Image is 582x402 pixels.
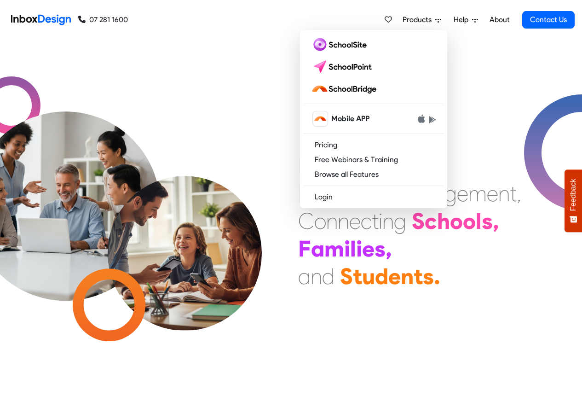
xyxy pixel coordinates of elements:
[300,30,447,208] div: Products
[304,138,444,152] a: Pricing
[382,207,394,235] div: n
[331,113,369,124] span: Mobile APP
[304,190,444,204] a: Login
[401,262,414,290] div: n
[298,152,316,180] div: M
[375,262,388,290] div: d
[344,235,350,262] div: i
[298,262,311,290] div: a
[487,180,498,207] div: e
[565,169,582,232] button: Feedback - Show survey
[437,207,450,235] div: h
[482,207,493,235] div: s
[468,180,487,207] div: m
[450,207,463,235] div: o
[338,207,349,235] div: n
[362,235,375,262] div: e
[88,138,281,331] img: parents_with_child.png
[313,111,328,126] img: schoolbridge icon
[493,207,499,235] div: ,
[311,82,380,96] img: schoolbridge logo
[298,180,310,207] div: E
[311,59,376,74] img: schoolpoint logo
[457,180,468,207] div: e
[353,262,362,290] div: t
[403,14,435,25] span: Products
[314,207,326,235] div: o
[454,14,472,25] span: Help
[388,262,401,290] div: e
[375,235,386,262] div: s
[423,262,434,290] div: s
[463,207,476,235] div: o
[379,207,382,235] div: i
[350,235,356,262] div: l
[399,11,445,29] a: Products
[356,235,362,262] div: i
[311,37,370,52] img: schoolsite logo
[362,262,375,290] div: u
[298,152,521,290] div: Maximising Efficient & Engagement, Connecting Schools, Families, and Students.
[510,180,517,207] div: t
[498,180,510,207] div: n
[444,180,457,207] div: g
[434,262,440,290] div: .
[372,207,379,235] div: t
[394,207,406,235] div: g
[361,207,372,235] div: c
[298,235,311,262] div: F
[425,207,437,235] div: c
[322,262,334,290] div: d
[78,14,128,25] a: 07 281 1600
[522,11,575,29] a: Contact Us
[324,235,344,262] div: m
[298,207,314,235] div: C
[349,207,361,235] div: e
[304,108,444,130] a: schoolbridge icon Mobile APP
[386,235,392,262] div: ,
[450,11,482,29] a: Help
[311,235,324,262] div: a
[412,207,425,235] div: S
[311,262,322,290] div: n
[414,262,423,290] div: t
[476,207,482,235] div: l
[517,180,521,207] div: ,
[487,11,512,29] a: About
[326,207,338,235] div: n
[569,179,577,211] span: Feedback
[304,167,444,182] a: Browse all Features
[304,152,444,167] a: Free Webinars & Training
[340,262,353,290] div: S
